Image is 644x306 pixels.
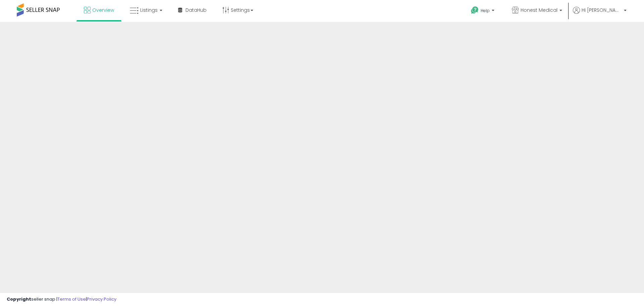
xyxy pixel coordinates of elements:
[57,296,86,302] a: Terms of Use
[92,7,114,13] span: Overview
[481,8,490,13] span: Help
[521,7,557,13] span: Honest Medical
[573,7,627,22] a: Hi [PERSON_NAME]
[471,6,479,14] i: Get Help
[7,296,116,303] div: seller snap | |
[7,296,31,302] strong: Copyright
[466,1,501,22] a: Help
[87,296,116,302] a: Privacy Policy
[185,7,207,13] span: DataHub
[140,7,158,13] span: Listings
[582,7,622,13] span: Hi [PERSON_NAME]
